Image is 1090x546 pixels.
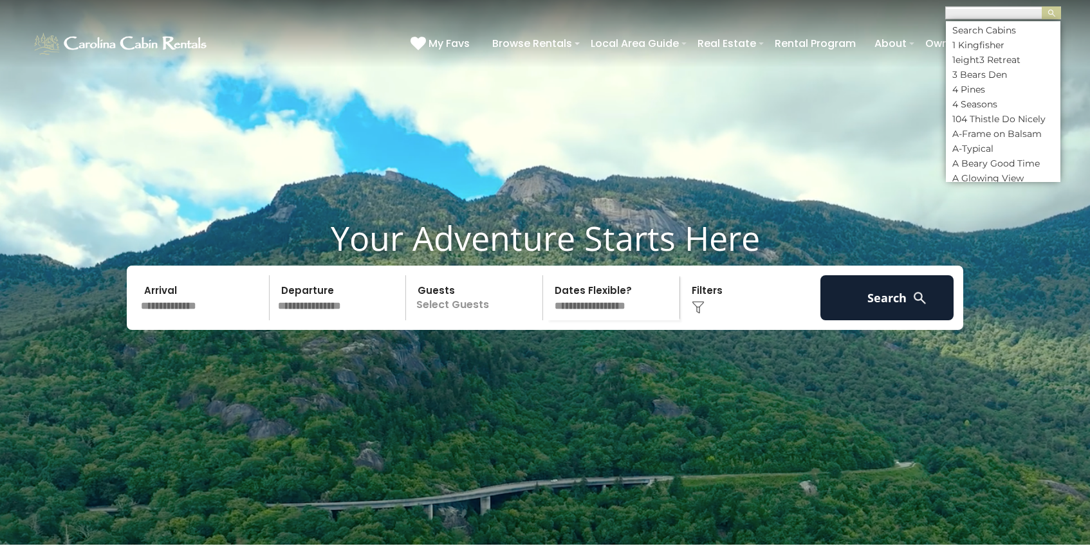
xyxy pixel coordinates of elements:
[584,32,685,55] a: Local Area Guide
[946,98,1060,110] li: 4 Seasons
[768,32,862,55] a: Rental Program
[411,35,473,52] a: My Favs
[912,290,928,306] img: search-regular-white.png
[946,113,1060,125] li: 104 Thistle Do Nicely
[410,275,542,320] p: Select Guests
[32,31,210,57] img: White-1-1-2.png
[486,32,578,55] a: Browse Rentals
[919,32,995,55] a: Owner Login
[946,39,1060,51] li: 1 Kingfisher
[946,84,1060,95] li: 4 Pines
[946,172,1060,184] li: A Glowing View
[820,275,954,320] button: Search
[429,35,470,51] span: My Favs
[946,158,1060,169] li: A Beary Good Time
[946,54,1060,66] li: 1eight3 Retreat
[946,128,1060,140] li: A-Frame on Balsam
[946,24,1060,36] li: Search Cabins
[946,69,1060,80] li: 3 Bears Den
[868,32,913,55] a: About
[10,218,1080,258] h1: Your Adventure Starts Here
[692,301,705,314] img: filter--v1.png
[691,32,762,55] a: Real Estate
[946,143,1060,154] li: A-Typical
